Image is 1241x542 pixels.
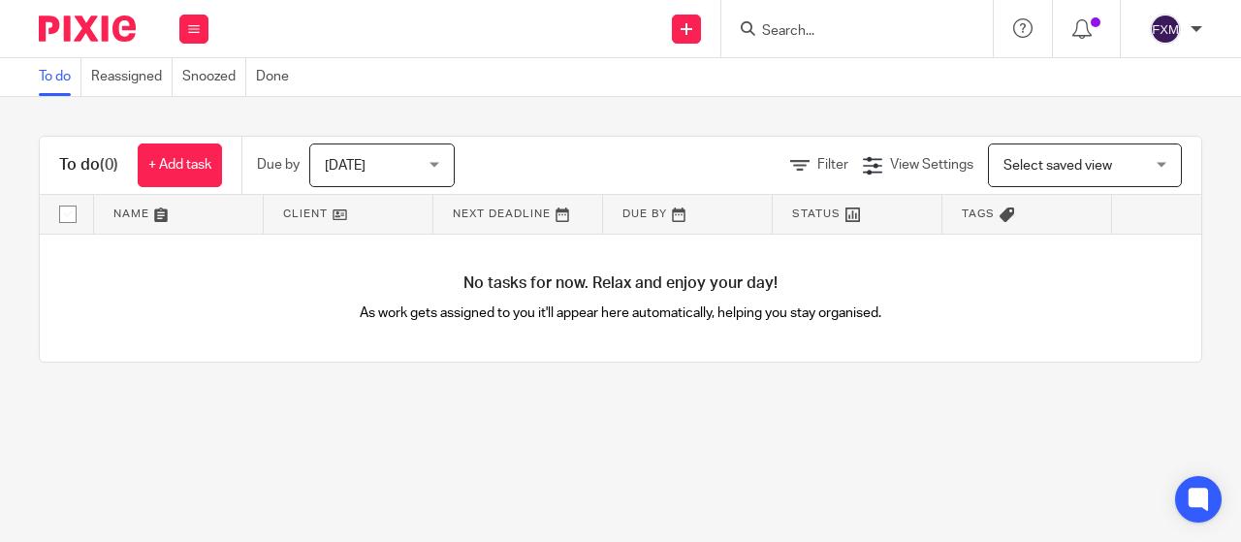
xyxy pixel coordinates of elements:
img: svg%3E [1150,14,1181,45]
span: Tags [962,208,995,219]
a: Reassigned [91,58,173,96]
a: Done [256,58,299,96]
a: To do [39,58,81,96]
h1: To do [59,155,118,175]
span: Filter [817,158,848,172]
span: (0) [100,157,118,173]
img: Pixie [39,16,136,42]
a: Snoozed [182,58,246,96]
p: Due by [257,155,300,175]
span: [DATE] [325,159,366,173]
span: View Settings [890,158,973,172]
h4: No tasks for now. Relax and enjoy your day! [40,273,1201,294]
p: As work gets assigned to you it'll appear here automatically, helping you stay organised. [331,303,911,323]
input: Search [760,23,935,41]
span: Select saved view [1003,159,1112,173]
a: + Add task [138,143,222,187]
